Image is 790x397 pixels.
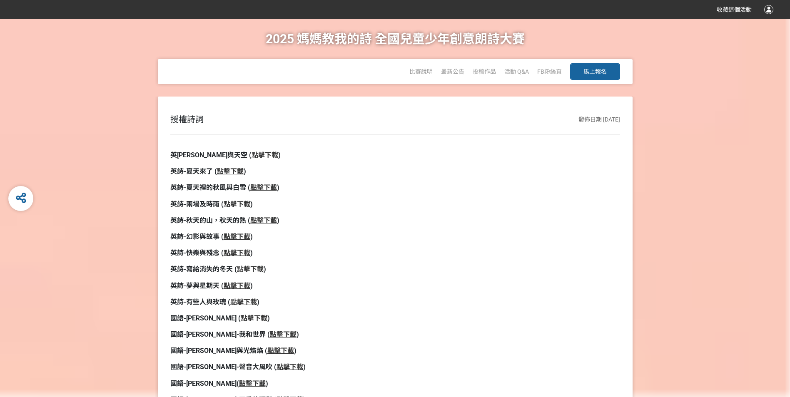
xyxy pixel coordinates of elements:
[237,265,264,273] a: 點擊下載
[250,249,253,257] strong: )
[224,249,250,257] a: 點擊下載
[250,216,277,224] a: 點擊下載
[224,282,250,290] a: 點擊下載
[267,314,270,322] strong: )
[170,265,237,273] strong: 英詩-寫給消失的冬天 (
[303,363,306,371] strong: )
[241,314,267,322] a: 點擊下載
[224,233,250,241] a: 點擊下載
[278,151,281,159] strong: )
[170,200,224,208] strong: 英詩-兩場及時雨 (
[264,265,266,273] strong: )
[277,363,303,371] a: 點擊下載
[170,249,224,257] strong: 英詩-快樂與殘念 (
[170,363,277,371] strong: 國語-[PERSON_NAME]-聲音大風吹 (
[277,184,279,191] strong: )
[224,200,250,208] a: 點擊下載
[257,298,259,306] strong: )
[583,68,607,75] span: 馬上報名
[409,68,433,75] a: 比賽說明
[244,167,246,175] strong: )
[250,184,277,191] a: 點擊下載
[170,380,239,387] strong: 國語-[PERSON_NAME](
[473,68,496,75] a: 投稿作品
[266,19,525,59] h1: 2025 媽媽教我的詩 全國兒童少年創意朗詩大賽
[170,314,241,322] strong: 國語-[PERSON_NAME] (
[267,347,294,355] a: 點擊下載
[250,282,253,290] strong: )
[717,6,752,13] span: 收藏這個活動
[170,184,250,191] strong: 英詩-夏天裡的秋風與白雪 (
[170,151,252,159] strong: 英[PERSON_NAME]與天空 (
[250,200,253,208] strong: )
[170,298,230,306] strong: 英詩-有些人與玫瑰 (
[170,347,267,355] strong: 國語-[PERSON_NAME]與光焰焰 (
[239,380,266,387] a: 點擊下載
[266,380,268,387] strong: )
[252,151,278,159] a: 點擊下載
[537,68,562,75] a: FB粉絲頁
[170,282,224,290] strong: 英詩-夢與星期天 (
[217,167,244,175] a: 點擊下載
[170,216,250,224] strong: 英詩-秋天的山，秋天的熱 (
[170,233,224,241] strong: 英詩-幻影與故事 (
[294,347,297,355] strong: )
[578,116,620,123] span: 發佈日期 [DATE]
[230,298,257,306] a: 點擊下載
[170,113,204,126] div: 授權詩詞
[441,68,464,75] a: 最新公告
[270,330,297,338] a: 點擊下載
[170,330,270,338] strong: 國語-[PERSON_NAME]-我和世界 (
[277,216,279,224] strong: )
[504,68,529,75] a: 活動 Q&A
[170,167,217,175] strong: 英詩-夏天來了 (
[570,63,620,80] button: 馬上報名
[297,330,299,338] strong: )
[250,233,253,241] strong: )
